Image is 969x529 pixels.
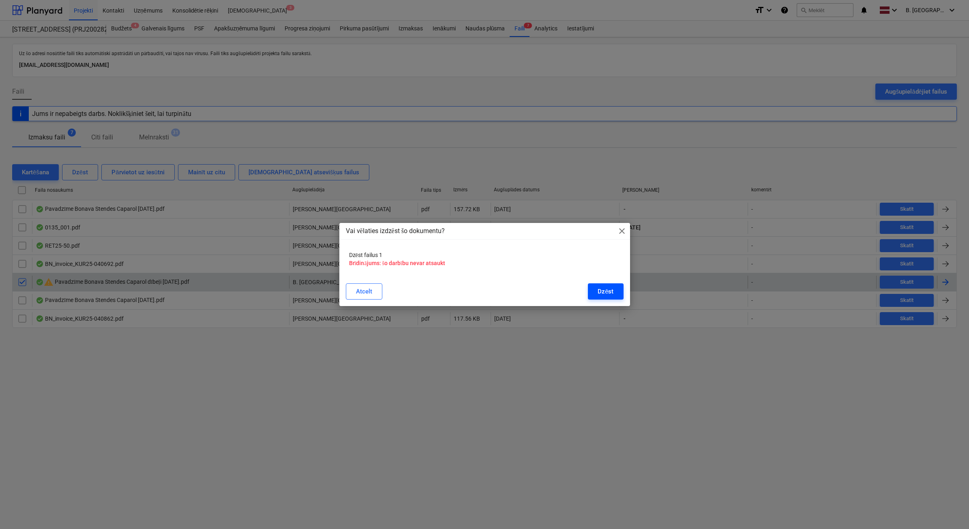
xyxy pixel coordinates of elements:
iframe: Chat Widget [928,490,969,529]
div: Dzēst [598,286,613,297]
button: Dzēst [588,283,623,300]
button: Atcelt [346,283,382,300]
div: Atcelt [356,286,372,297]
p: Vai vēlaties izdzēst šo dokumentu? [346,226,445,236]
p: Brīdinājums: šo darbību nevar atsaukt [349,259,620,267]
span: close [617,226,627,236]
p: Dzēst failus 1 [349,251,620,259]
